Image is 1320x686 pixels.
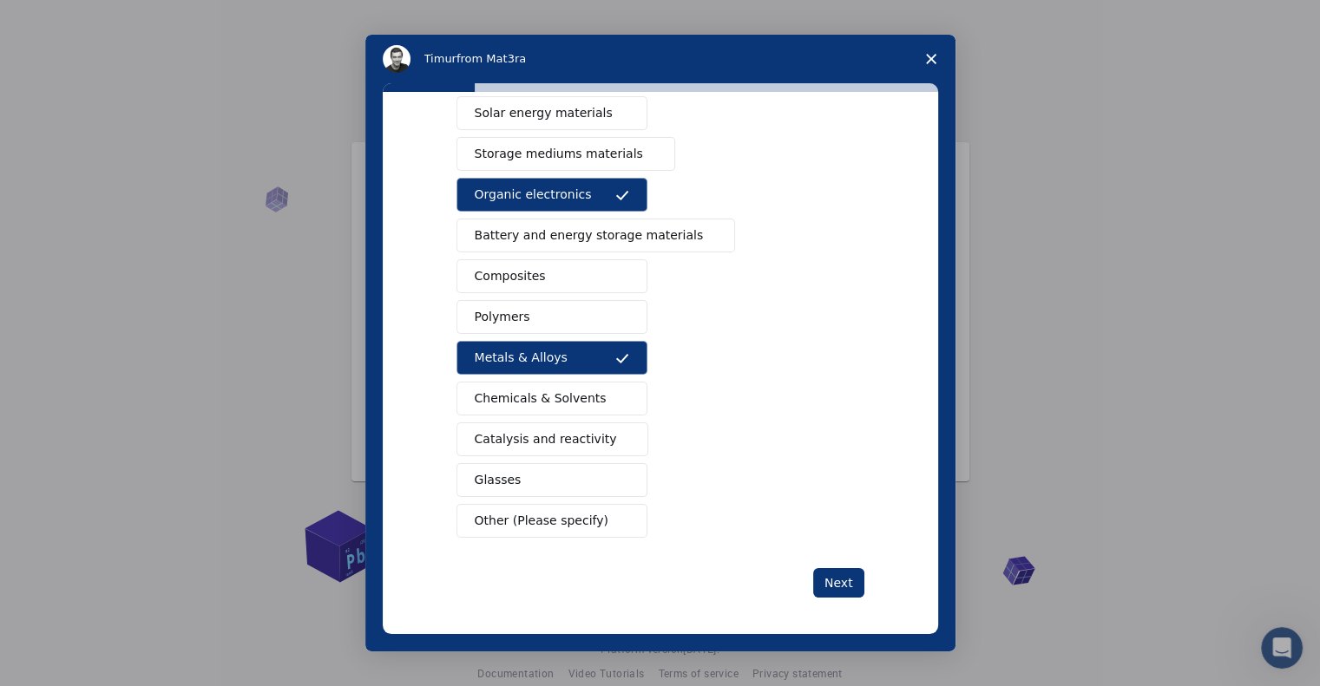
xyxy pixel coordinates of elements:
button: Solar energy materials [456,96,647,130]
span: Timur [424,52,456,65]
button: Next [813,568,864,598]
button: Metals & Alloys [456,341,647,375]
span: Other (Please specify) [475,512,608,530]
span: Support [35,12,97,28]
button: Composites [456,259,647,293]
span: Organic electronics [475,186,592,204]
span: Polymers [475,308,530,326]
span: Glasses [475,471,522,489]
img: Profile image for Timur [383,45,410,73]
span: Composites [475,267,546,285]
button: Organic electronics [456,178,647,212]
span: Storage mediums materials [475,145,643,163]
span: Metals & Alloys [475,349,568,367]
button: Polymers [456,300,647,334]
span: Close survey [907,35,956,83]
button: Other (Please specify) [456,504,647,538]
span: Chemicals & Solvents [475,389,607,408]
button: Battery and energy storage materials [456,219,736,252]
span: Battery and energy storage materials [475,226,704,245]
button: Catalysis and reactivity [456,422,649,456]
button: Chemicals & Solvents [456,382,647,415]
button: Glasses [456,463,647,497]
button: Storage mediums materials [456,137,675,171]
span: from Mat3ra [456,52,526,65]
span: Solar energy materials [475,104,613,122]
span: Catalysis and reactivity [475,430,617,448]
